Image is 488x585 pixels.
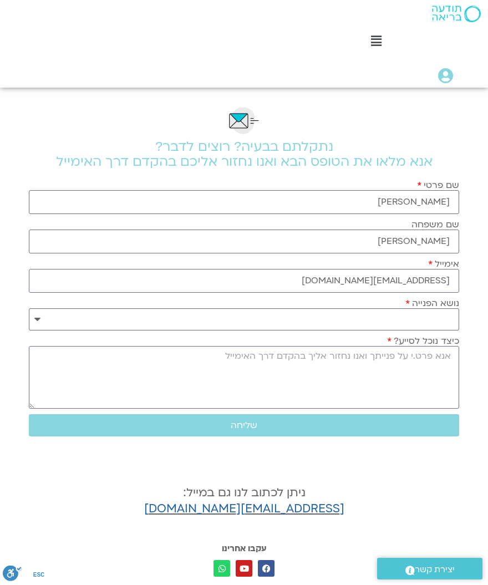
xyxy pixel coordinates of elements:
[417,180,459,190] label: שם פרטי
[377,558,482,579] a: יצירת קשר
[411,220,459,230] label: שם משפחה
[144,501,344,517] a: [EMAIL_ADDRESS][DOMAIN_NAME]
[29,180,459,442] form: טופס חדש
[415,562,455,577] span: יצירת קשר
[29,269,459,293] input: אימייל
[432,6,481,22] img: תודעה בריאה
[29,190,459,214] input: שם פרטי
[428,259,459,269] label: אימייל
[231,420,257,430] span: שליחה
[29,414,459,436] button: שליחה
[387,336,459,346] label: כיצד נוכל לסייע?
[29,485,459,517] h4: ניתן לכתוב לנו גם במייל:
[34,543,454,554] h3: עקבו אחרינו
[405,298,459,308] label: נושא הפנייה
[29,139,459,169] h2: נתקלתם בבעיה? רוצים לדבר? אנא מלאו את הטופס הבא ואנו נחזור אליכם בהקדם דרך האימייל
[29,230,459,253] input: שם משפחה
